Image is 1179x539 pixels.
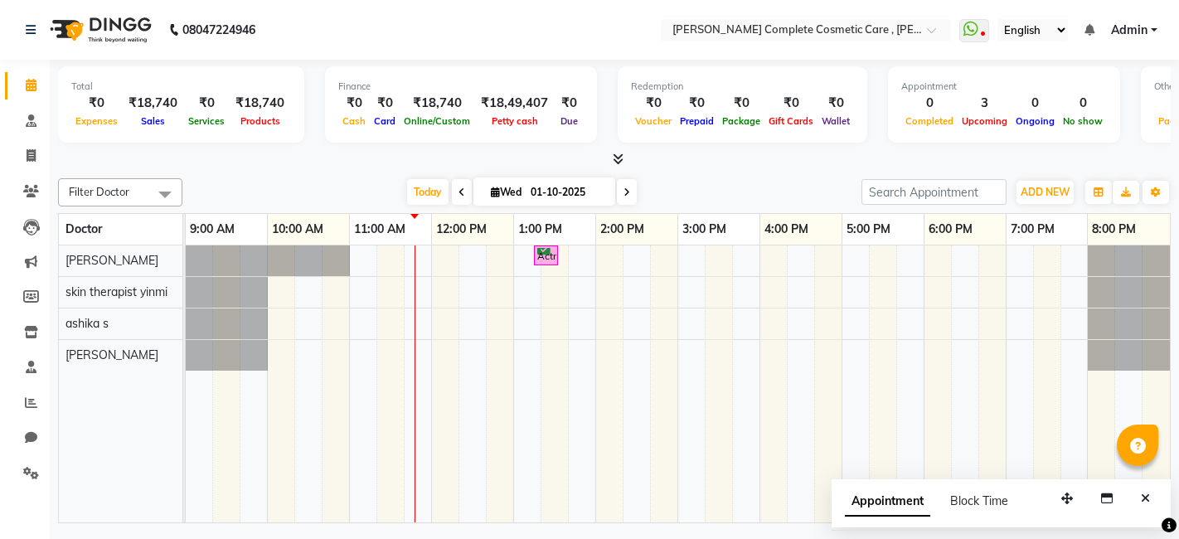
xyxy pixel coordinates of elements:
a: 6:00 PM [924,217,977,241]
span: Voucher [631,115,676,127]
span: Appointment [845,487,930,517]
a: 5:00 PM [842,217,895,241]
div: ₹0 [718,94,764,113]
div: Redemption [631,80,854,94]
div: 0 [1059,94,1107,113]
span: Products [236,115,284,127]
span: skin therapist yinmi [65,284,167,299]
input: 2025-10-01 [526,180,609,205]
span: [PERSON_NAME] [65,253,158,268]
span: Block Time [950,493,1008,508]
button: ADD NEW [1016,181,1074,204]
span: Petty cash [488,115,542,127]
span: Package [718,115,764,127]
iframe: chat widget [1109,473,1162,522]
div: ₹18,740 [122,94,184,113]
div: ₹0 [676,94,718,113]
div: Total [71,80,291,94]
div: 0 [901,94,958,113]
span: Gift Cards [764,115,818,127]
a: 4:00 PM [760,217,813,241]
a: 10:00 AM [268,217,327,241]
div: Appointment [901,80,1107,94]
span: Today [407,179,449,205]
span: Cash [338,115,370,127]
span: Wed [487,186,526,198]
a: 9:00 AM [186,217,239,241]
span: Services [184,115,229,127]
a: 2:00 PM [596,217,648,241]
span: Admin [1111,22,1147,39]
span: Wallet [818,115,854,127]
span: No show [1059,115,1107,127]
span: [PERSON_NAME] [65,347,158,362]
span: Prepaid [676,115,718,127]
a: 7:00 PM [1007,217,1059,241]
span: Completed [901,115,958,127]
div: ₹0 [631,94,676,113]
div: ₹0 [370,94,400,113]
span: Filter Doctor [69,185,129,198]
input: Search Appointment [861,179,1007,205]
a: 12:00 PM [432,217,491,241]
span: ashika s [65,316,109,331]
a: 1:00 PM [514,217,566,241]
div: ₹0 [338,94,370,113]
div: 0 [1012,94,1059,113]
div: Actress [PERSON_NAME], TK02, 01:15 PM-01:30 PM, laser hair reduction half face basic [536,248,556,264]
span: Due [556,115,582,127]
a: 3:00 PM [678,217,730,241]
div: ₹0 [184,94,229,113]
div: Finance [338,80,584,94]
a: 11:00 AM [350,217,410,241]
span: Expenses [71,115,122,127]
span: Sales [137,115,169,127]
div: ₹18,740 [400,94,474,113]
span: ADD NEW [1021,186,1070,198]
span: Upcoming [958,115,1012,127]
div: ₹0 [764,94,818,113]
span: Doctor [65,221,102,236]
div: ₹18,740 [229,94,291,113]
span: Ongoing [1012,115,1059,127]
span: Online/Custom [400,115,474,127]
img: logo [42,7,156,53]
span: Card [370,115,400,127]
div: ₹18,49,407 [474,94,555,113]
div: ₹0 [555,94,584,113]
div: ₹0 [71,94,122,113]
b: 08047224946 [182,7,255,53]
a: 8:00 PM [1088,217,1140,241]
div: ₹0 [818,94,854,113]
div: 3 [958,94,1012,113]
